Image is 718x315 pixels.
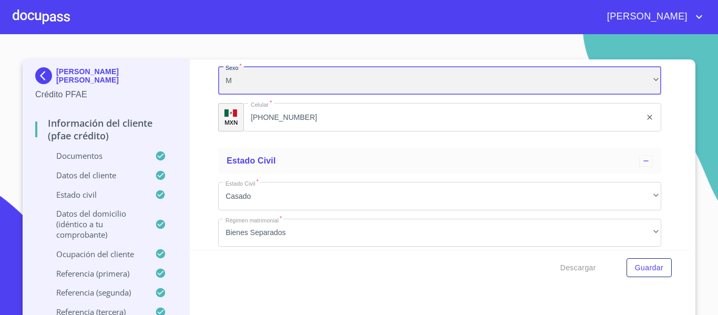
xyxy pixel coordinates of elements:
[35,88,177,101] p: Crédito PFAE
[35,287,155,298] p: Referencia (segunda)
[218,148,661,174] div: Estado Civil
[35,67,56,84] img: Docupass spot blue
[35,150,155,161] p: Documentos
[218,219,661,247] div: Bienes Separados
[635,261,663,275] span: Guardar
[224,109,237,117] img: R93DlvwvvjP9fbrDwZeCRYBHk45OWMq+AAOlFVsxT89f82nwPLnD58IP7+ANJEaWYhP0Tx8kkA0WlQMPQsAAgwAOmBj20AXj6...
[35,268,155,279] p: Referencia (primera)
[560,261,596,275] span: Descargar
[35,208,155,240] p: Datos del domicilio (idéntico a tu comprobante)
[35,67,177,88] div: [PERSON_NAME] [PERSON_NAME]
[218,182,661,210] div: Casado
[35,170,155,180] p: Datos del cliente
[599,8,693,25] span: [PERSON_NAME]
[56,67,177,84] p: [PERSON_NAME] [PERSON_NAME]
[35,189,155,200] p: Estado Civil
[227,156,275,165] span: Estado Civil
[224,118,238,126] p: MXN
[556,258,600,278] button: Descargar
[627,258,672,278] button: Guardar
[599,8,705,25] button: account of current user
[35,117,177,142] p: Información del cliente (PFAE crédito)
[35,249,155,259] p: Ocupación del Cliente
[218,66,661,95] div: M
[645,113,654,121] button: clear input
